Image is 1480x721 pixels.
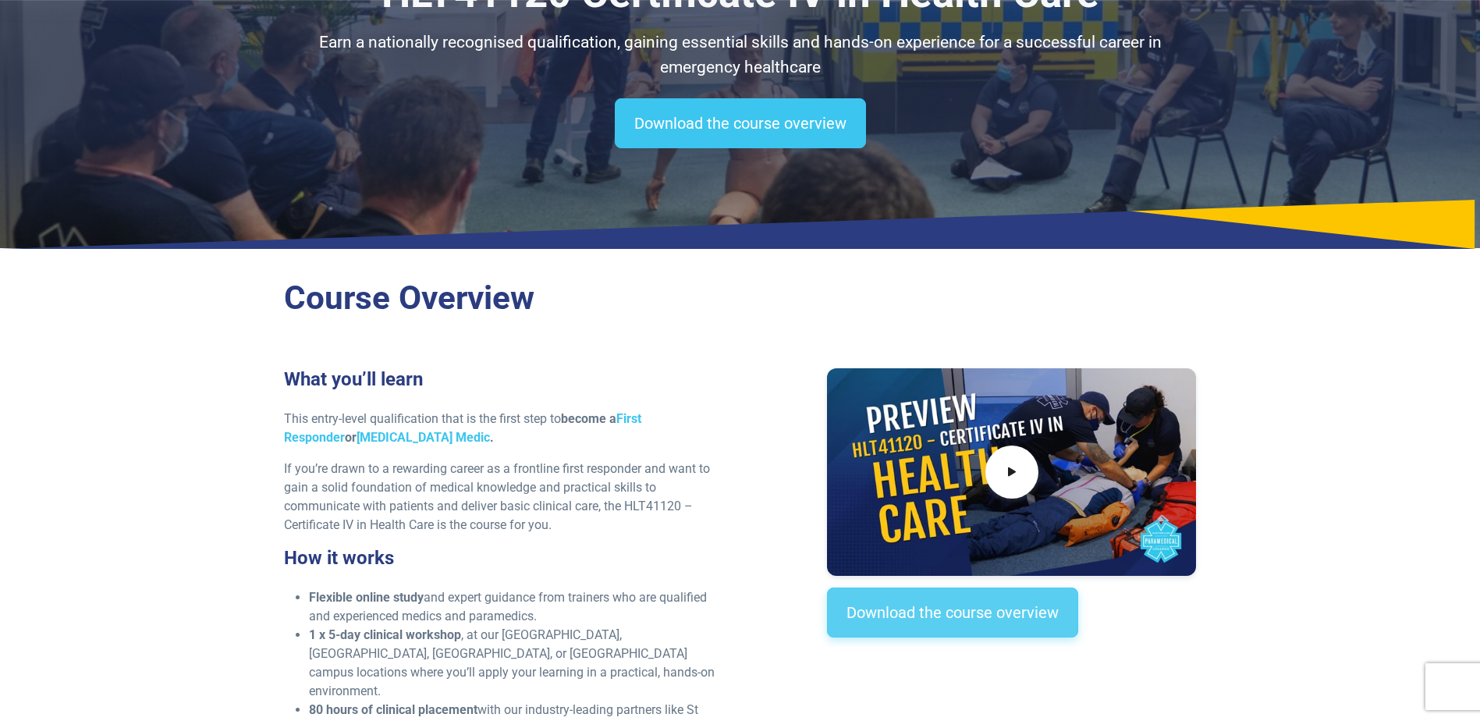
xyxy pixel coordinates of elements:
[309,627,461,642] strong: 1 x 5-day clinical workshop
[284,410,731,447] p: This entry-level qualification that is the first step to
[309,590,424,605] strong: Flexible online study
[284,30,1197,80] p: Earn a nationally recognised qualification, gaining essential skills and hands-on experience for ...
[284,411,641,445] strong: become a or .
[284,411,641,445] a: First Responder
[284,547,731,570] h3: How it works
[309,588,731,626] li: and expert guidance from trainers who are qualified and experienced medics and paramedics.
[827,588,1078,638] a: Download the course overview
[309,702,477,717] strong: 80 hours of clinical placement
[615,98,866,148] a: Download the course overview
[284,460,731,535] p: If you’re drawn to a rewarding career as a frontline first responder and want to gain a solid fou...
[309,626,731,701] li: , at our [GEOGRAPHIC_DATA], [GEOGRAPHIC_DATA], [GEOGRAPHIC_DATA], or [GEOGRAPHIC_DATA] campus loc...
[284,279,1197,318] h2: Course Overview
[357,430,490,445] a: [MEDICAL_DATA] Medic
[284,368,731,391] h3: What you’ll learn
